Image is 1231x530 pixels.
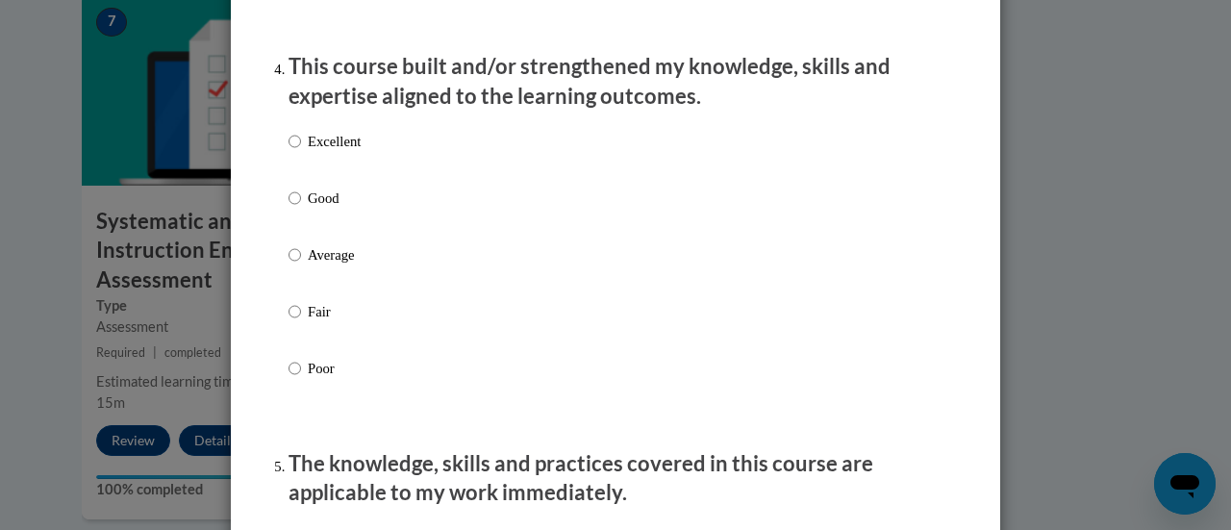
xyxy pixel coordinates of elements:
input: Average [289,244,301,265]
input: Good [289,188,301,209]
p: Good [308,188,361,209]
input: Poor [289,358,301,379]
p: Fair [308,301,361,322]
p: The knowledge, skills and practices covered in this course are applicable to my work immediately. [289,449,942,509]
p: Average [308,244,361,265]
input: Fair [289,301,301,322]
p: This course built and/or strengthened my knowledge, skills and expertise aligned to the learning ... [289,52,942,112]
input: Excellent [289,131,301,152]
p: Excellent [308,131,361,152]
p: Poor [308,358,361,379]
